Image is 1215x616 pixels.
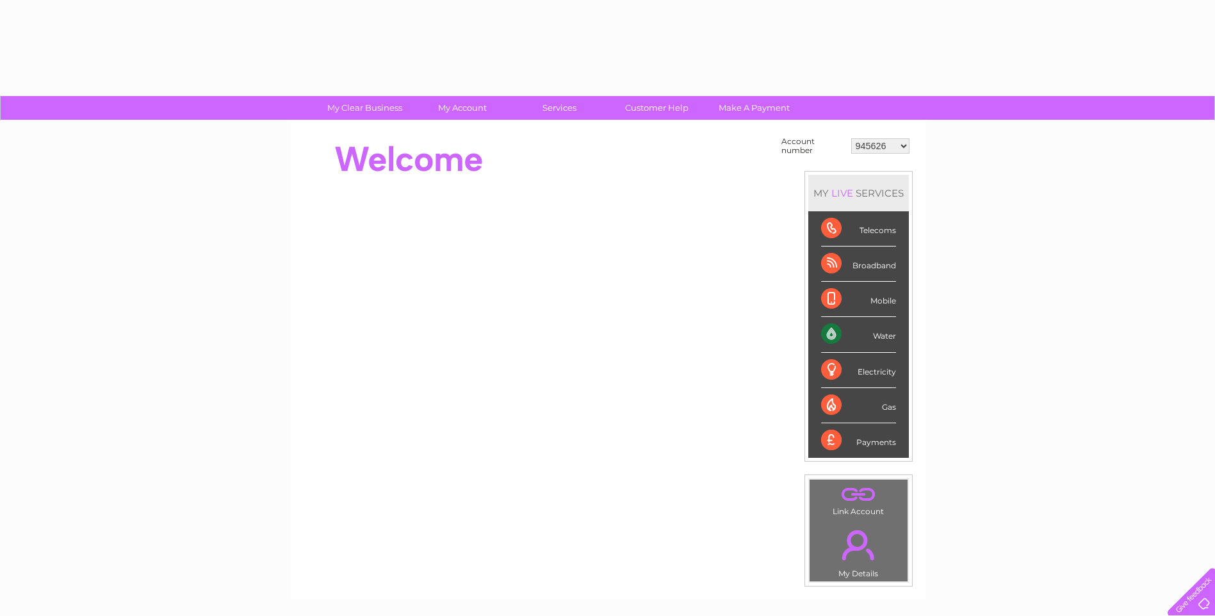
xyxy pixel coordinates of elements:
a: My Clear Business [312,96,418,120]
a: . [813,523,904,567]
a: Make A Payment [701,96,807,120]
div: Gas [821,388,896,423]
a: My Account [409,96,515,120]
td: My Details [809,519,908,582]
div: Electricity [821,353,896,388]
div: Water [821,317,896,352]
div: Telecoms [821,211,896,247]
div: LIVE [829,187,856,199]
div: MY SERVICES [808,175,909,211]
td: Account number [778,134,848,158]
div: Payments [821,423,896,458]
a: . [813,483,904,505]
div: Mobile [821,282,896,317]
td: Link Account [809,479,908,519]
div: Broadband [821,247,896,282]
a: Services [507,96,612,120]
a: Customer Help [604,96,710,120]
